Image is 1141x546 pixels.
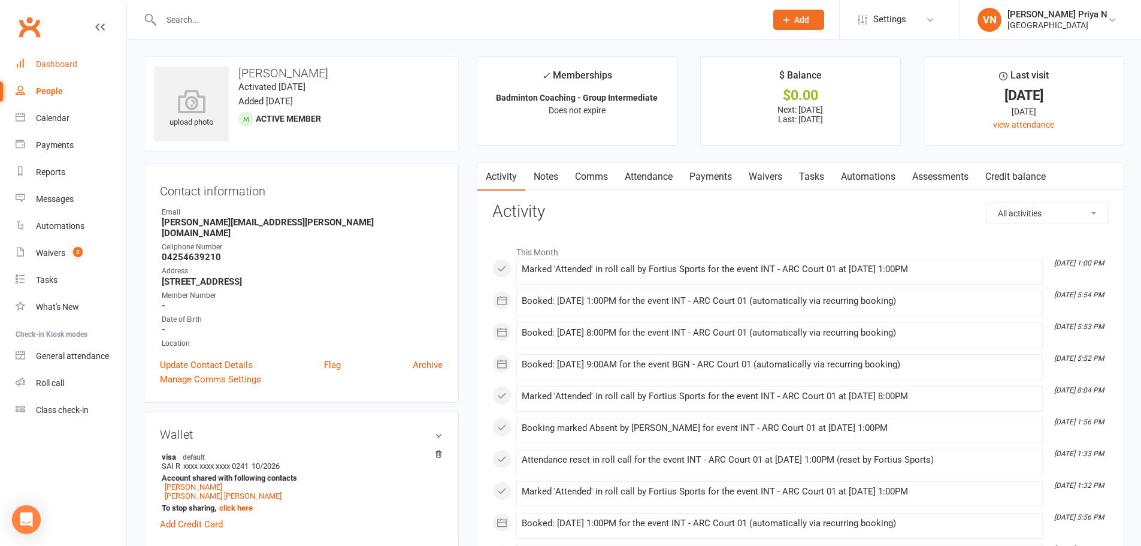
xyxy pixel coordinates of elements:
[779,68,822,89] div: $ Balance
[1054,291,1104,299] i: [DATE] 5:54 PM
[252,461,280,470] span: 10/2026
[238,96,293,107] time: Added [DATE]
[73,247,83,257] span: 2
[522,391,1037,402] div: Marked 'Attended' in roll call by Fortius Sports for the event INT - ARC Court 01 at [DATE] 8:00PM
[162,242,443,253] div: Cellphone Number
[1054,259,1104,267] i: [DATE] 1:00 PM
[413,358,443,372] a: Archive
[238,82,305,92] time: Activated [DATE]
[993,120,1054,129] a: view attendance
[935,105,1113,118] div: [DATE]
[522,264,1037,274] div: Marked 'Attended' in roll call by Fortius Sports for the event INT - ARC Court 01 at [DATE] 1:00PM
[522,518,1037,529] div: Booked: [DATE] 1:00PM for the event INT - ARC Court 01 (automatically via recurring booking)
[160,180,443,198] h3: Contact information
[36,351,109,361] div: General attendance
[16,213,126,240] a: Automations
[1054,322,1104,331] i: [DATE] 5:53 PM
[162,324,443,335] strong: -
[219,503,253,512] a: click here
[160,358,253,372] a: Update Contact Details
[712,89,889,102] div: $0.00
[16,240,126,267] a: Waivers 2
[154,67,449,80] h3: [PERSON_NAME]
[162,314,443,325] div: Date of Birth
[1007,9,1107,20] div: [PERSON_NAME] Priya N
[165,491,282,500] a: [PERSON_NAME] [PERSON_NAME]
[522,360,1037,370] div: Booked: [DATE] 9:00AM for the event BGN - ARC Court 01 (automatically via recurring booking)
[549,105,606,115] span: Does not expire
[162,266,443,277] div: Address
[160,517,223,532] a: Add Credit Card
[14,12,44,42] a: Clubworx
[16,51,126,78] a: Dashboard
[1054,418,1104,426] i: [DATE] 1:56 PM
[179,452,208,461] span: default
[904,163,977,191] a: Assessments
[791,163,833,191] a: Tasks
[36,86,63,96] div: People
[522,423,1037,433] div: Booking marked Absent by [PERSON_NAME] for event INT - ARC Court 01 at [DATE] 1:00PM
[616,163,681,191] a: Attendance
[567,163,616,191] a: Comms
[36,194,74,204] div: Messages
[1054,386,1104,394] i: [DATE] 8:04 PM
[477,163,525,191] a: Activity
[162,300,443,311] strong: -
[162,338,443,349] div: Location
[833,163,904,191] a: Automations
[36,378,64,388] div: Roll call
[1007,20,1107,31] div: [GEOGRAPHIC_DATA]
[492,240,1109,259] li: This Month
[16,397,126,424] a: Class kiosk mode
[542,68,612,90] div: Memberships
[162,252,443,263] strong: 04254639210
[16,186,126,213] a: Messages
[1054,481,1104,490] i: [DATE] 1:32 PM
[324,358,341,372] a: Flag
[36,302,79,312] div: What's New
[999,68,1049,89] div: Last visit
[16,370,126,397] a: Roll call
[522,328,1037,338] div: Booked: [DATE] 8:00PM for the event INT - ARC Court 01 (automatically via recurring booking)
[1054,450,1104,458] i: [DATE] 1:33 PM
[794,15,809,25] span: Add
[36,248,65,258] div: Waivers
[36,167,65,177] div: Reports
[492,203,1109,221] h3: Activity
[162,503,437,512] strong: To stop sharing,
[165,482,222,491] a: [PERSON_NAME]
[16,343,126,370] a: General attendance kiosk mode
[681,163,740,191] a: Payments
[162,207,443,218] div: Email
[162,276,443,287] strong: [STREET_ADDRESS]
[154,89,229,129] div: upload photo
[160,372,261,387] a: Manage Comms Settings
[162,452,437,461] strong: visa
[977,8,1001,32] div: VN
[16,159,126,186] a: Reports
[36,113,69,123] div: Calendar
[16,132,126,159] a: Payments
[160,450,443,514] li: SAI R
[158,11,758,28] input: Search...
[542,70,550,82] i: ✓
[522,487,1037,497] div: Marked 'Attended' in roll call by Fortius Sports for the event INT - ARC Court 01 at [DATE] 1:00PM
[496,93,658,102] strong: Badminton Coaching - Group Intermediate
[162,473,437,482] strong: Account shared with following contacts
[873,6,906,33] span: Settings
[36,405,89,415] div: Class check-in
[16,267,126,294] a: Tasks
[16,105,126,132] a: Calendar
[522,455,1037,465] div: Attendance reset in roll call for the event INT - ARC Court 01 at [DATE] 1:00PM (reset by Fortius...
[36,275,57,285] div: Tasks
[712,105,889,124] p: Next: [DATE] Last: [DATE]
[36,221,84,231] div: Automations
[183,461,249,470] span: xxxx xxxx xxxx 0241
[256,114,321,123] span: Active member
[12,505,41,534] div: Open Intercom Messenger
[36,140,74,150] div: Payments
[160,428,443,441] h3: Wallet
[935,89,1113,102] div: [DATE]
[1054,354,1104,363] i: [DATE] 5:52 PM
[773,10,824,30] button: Add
